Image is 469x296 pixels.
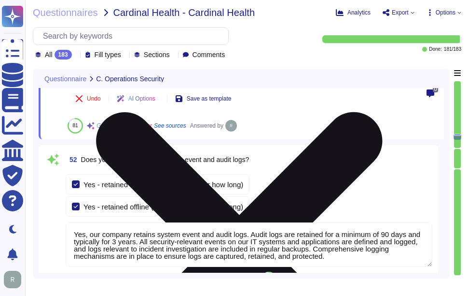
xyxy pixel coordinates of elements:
[72,123,78,128] span: 81
[436,10,455,15] span: Options
[55,50,72,59] div: 183
[66,222,432,267] textarea: Yes, our company retains system event and audit logs. Audit logs are retained for a minimum of 90...
[429,47,442,52] span: Done:
[4,271,21,288] img: user
[96,75,164,82] span: C. Operations Security
[38,28,228,44] input: Search by keywords
[336,9,371,16] button: Analytics
[45,51,53,58] span: All
[347,10,371,15] span: Analytics
[113,8,255,17] span: Cardinal Health - Cardinal Health
[444,47,461,52] span: 181 / 183
[144,51,170,58] span: Sections
[2,269,28,290] button: user
[433,86,438,92] span: 0
[95,51,121,58] span: Fill types
[66,156,77,163] span: 52
[193,51,225,58] span: Comments
[44,75,86,82] span: Questionnaire
[392,10,409,15] span: Export
[33,8,98,17] span: Questionnaires
[225,120,237,132] img: user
